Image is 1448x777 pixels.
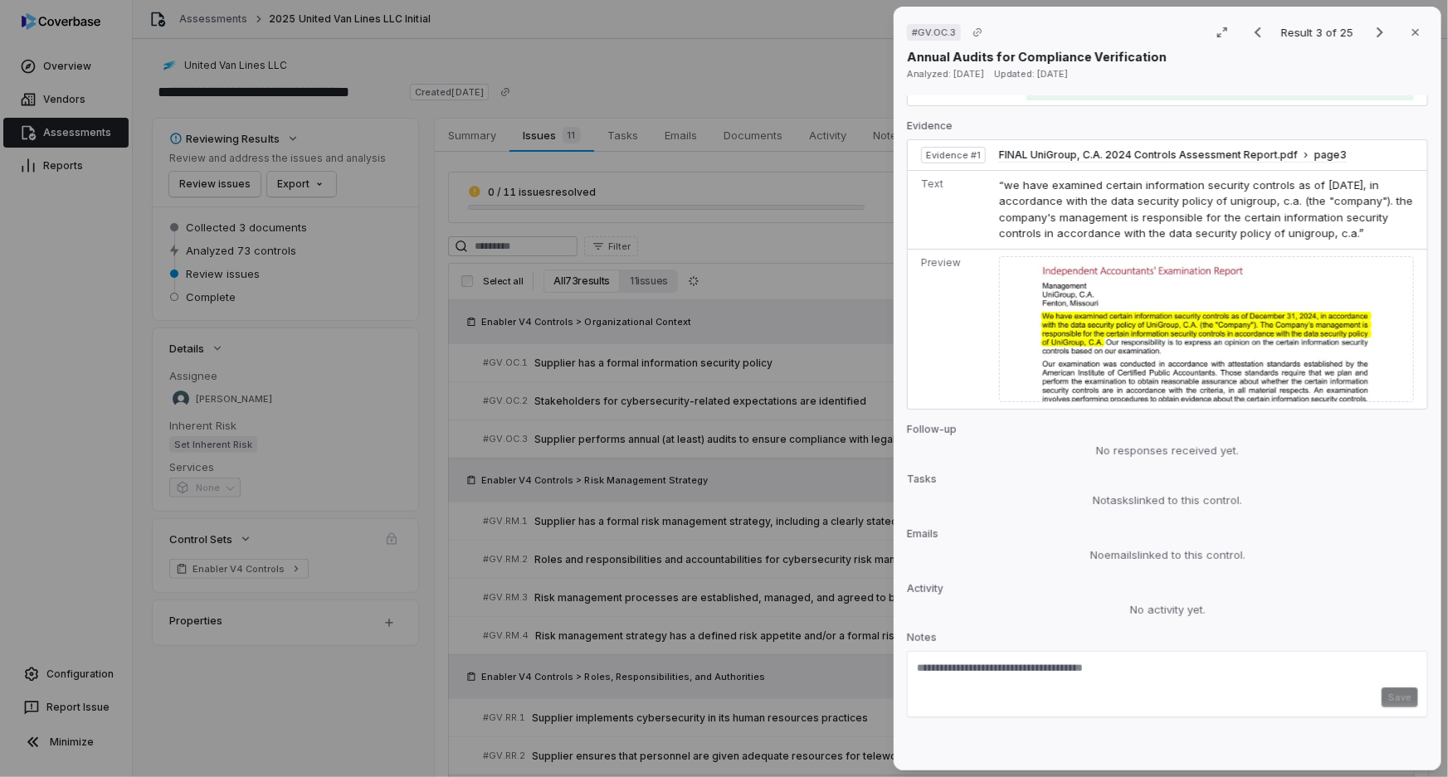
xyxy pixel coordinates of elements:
p: Tasks [907,473,1428,493]
span: No tasks linked to this control. [1093,493,1242,507]
img: e92866d730724f7cac53ad7435bce01f_original.jpg_w1200.jpg [999,256,1414,403]
td: Preview [908,249,992,409]
p: Activity [907,582,1428,602]
span: Updated: [DATE] [994,68,1068,80]
div: No activity yet. [907,602,1428,619]
span: page 3 [1314,148,1347,162]
p: Result 3 of 25 [1281,23,1357,41]
p: Follow-up [907,423,1428,443]
button: Copy link [963,17,992,47]
td: Text [908,170,992,249]
span: “we have examined certain information security controls as of [DATE], in accordance with the data... [999,178,1413,240]
button: FINAL UniGroup, C.A. 2024 Controls Assessment Report.pdfpage3 [999,148,1347,163]
p: Evidence [907,119,1428,139]
p: Emails [907,527,1428,547]
span: Evidence # 1 [926,148,981,162]
span: # GV.OC.3 [912,26,956,39]
button: Next result [1363,22,1397,42]
span: FINAL UniGroup, C.A. 2024 Controls Assessment Report.pdf [999,148,1298,162]
button: Previous result [1241,22,1275,42]
p: Annual Audits for Compliance Verification [907,48,1167,66]
p: Notes [907,631,1428,651]
div: No responses received yet. [907,443,1428,459]
span: Analyzed: [DATE] [907,68,984,80]
span: No emails linked to this control. [1090,547,1246,562]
